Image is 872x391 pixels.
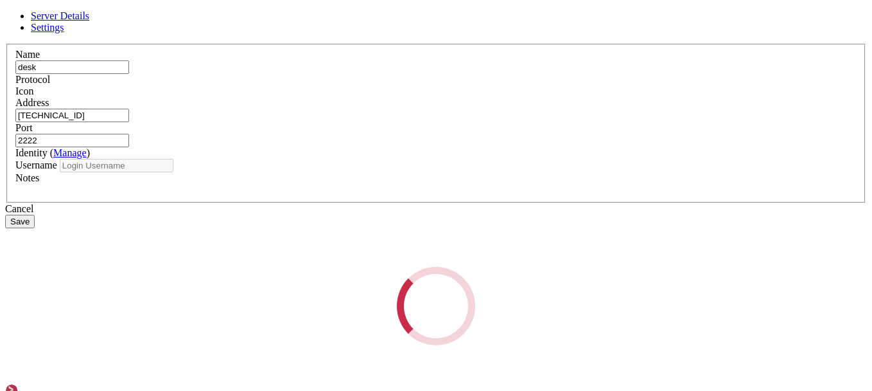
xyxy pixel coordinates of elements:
[5,289,705,300] x-row: sysuser@[TECHNICAL_ID]'s password:
[15,86,33,96] label: Icon
[179,289,184,300] div: (32, 26)
[5,203,867,215] div: Cancel
[5,213,705,224] x-row: root@docker-ubuntu-s-2vcpu-4gb-nyc1-01:~# ssh sysuser@[TECHNICAL_ID] -p 59719
[31,10,89,21] a: Server Details
[5,114,705,125] x-row: ssh: connect to host [TECHNICAL_ID]: Connection refused
[5,180,705,191] x-row: [sudo] password for skullcmd:
[15,122,33,133] label: Port
[5,27,705,38] x-row: individual files in /usr/share/doc/*/copyright.
[15,147,90,158] label: Identity
[5,224,705,235] x-row: ssh: connect to host [TECHNICAL_ID]: Connection refused
[5,191,705,202] x-row: root@docker-ubuntu-s-2vcpu-4gb-nyc1-01:~# ssh sysuser@[TECHNICAL_ID] -p 59791
[15,172,39,183] label: Notes
[5,82,705,93] x-row: Last login: [DATE] from [TECHNICAL_ID]
[397,267,475,345] div: Loading...
[53,147,87,158] a: Manage
[5,278,705,289] x-row: Warning: Permanently added '[TECHNICAL_ID]' (ECDSA) to the list of known hosts.
[5,169,705,180] x-row: $ sudo su -l
[5,235,705,246] x-row: root@docker-ubuntu-s-2vcpu-4gb-nyc1-01:~# ssh sysuser@[TECHNICAL_ID] -p 65222
[15,134,129,147] input: Port Number
[5,246,705,257] x-row: The authenticity of host '[TECHNICAL_ID] ([TECHNICAL_ID])' can't be established.
[5,158,705,169] x-row: ssh: connect to host [TECHNICAL_ID]: Connection refused
[5,5,705,16] x-row: The programs included with the Ubuntu system are free software;
[5,125,705,136] x-row: $ ssh sysuser@[TECHNICAL_ID] -p 2222
[5,93,705,104] x-row: Could not chdir to home directory /home/skullcmd: No such file or directory
[15,159,57,170] label: Username
[15,109,129,122] input: Host Name or IP
[5,60,705,71] x-row: applicable law.
[5,147,705,158] x-row: $ ssh sysuser@[TECHNICAL_ID] -p 62991
[15,49,40,60] label: Name
[15,97,49,108] label: Address
[5,202,705,213] x-row: ssh: connect to host [TECHNICAL_ID]: Connection refused
[5,268,705,278] x-row: Are you sure you want to continue connecting (yes/no/[fingerprint])? yes
[31,22,64,33] a: Settings
[5,104,705,114] x-row: $ ssh sysuser@[TECHNICAL_ID]
[5,215,35,228] button: Save
[60,159,173,172] input: Login Username
[50,147,90,158] span: ( )
[5,16,705,27] x-row: the exact distribution terms for each program are described in the
[5,49,705,60] x-row: Ubuntu comes with ABSOLUTELY NO WARRANTY, to the extent permitted by
[5,257,705,268] x-row: ECDSA key fingerprint is SHA256:WLwcp8CqY2hX8EcYCbb6nnaubHSyNCHZsNS4wNOMSgU.
[15,74,50,85] label: Protocol
[5,136,705,147] x-row: ssh: connect to host [TECHNICAL_ID]: Connection refused
[15,60,129,74] input: Server Name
